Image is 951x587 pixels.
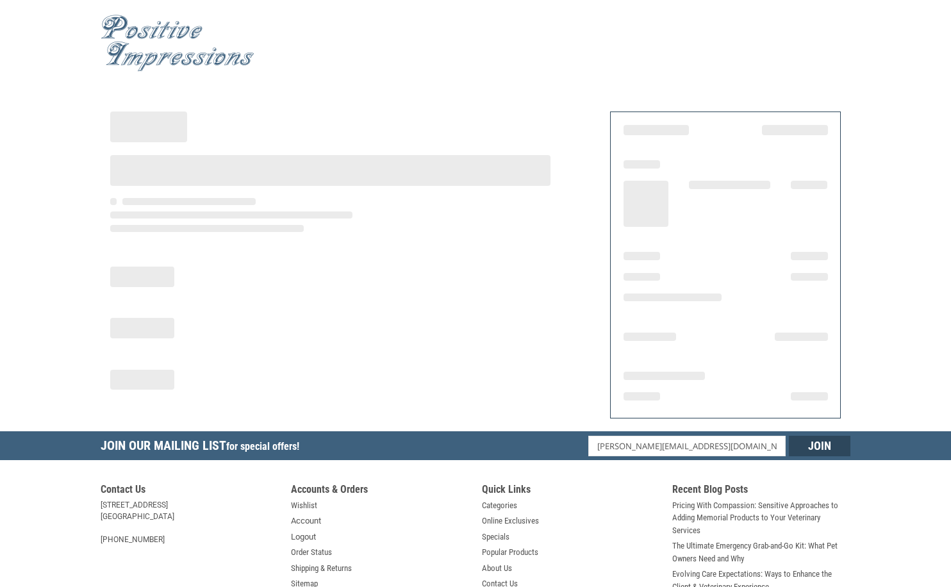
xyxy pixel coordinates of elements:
[482,546,538,559] a: Popular Products
[672,540,850,565] a: The Ultimate Emergency Grab-and-Go Kit: What Pet Owners Need and Why
[482,483,660,499] h5: Quick Links
[588,436,786,456] input: Email
[291,515,321,527] a: Account
[291,499,317,512] a: Wishlist
[482,499,517,512] a: Categories
[291,483,469,499] h5: Accounts & Orders
[101,499,279,545] address: [STREET_ADDRESS] [GEOGRAPHIC_DATA] [PHONE_NUMBER]
[226,440,299,452] span: for special offers!
[291,546,332,559] a: Order Status
[482,562,512,575] a: About Us
[789,436,850,456] input: Join
[672,499,850,537] a: Pricing With Compassion: Sensitive Approaches to Adding Memorial Products to Your Veterinary Serv...
[101,15,254,72] img: Positive Impressions
[482,531,509,543] a: Specials
[101,483,279,499] h5: Contact Us
[291,562,352,575] a: Shipping & Returns
[672,483,850,499] h5: Recent Blog Posts
[291,531,316,543] a: Logout
[101,431,306,464] h5: Join Our Mailing List
[482,515,539,527] a: Online Exclusives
